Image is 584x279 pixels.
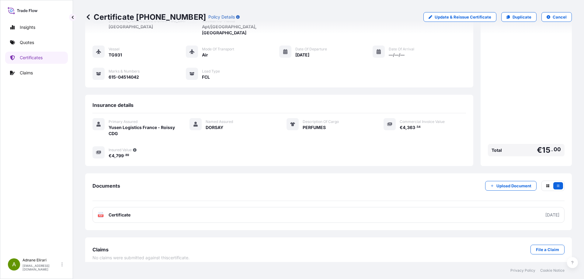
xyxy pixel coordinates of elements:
[114,154,116,158] span: ,
[545,212,559,218] div: [DATE]
[403,125,405,130] span: 4
[20,39,34,46] p: Quotes
[20,70,33,76] p: Claims
[109,124,175,137] span: Yusen Logistics France - Roissy CDG
[542,146,550,154] span: 15
[407,125,415,130] span: 363
[109,119,137,124] span: Primary Assured
[423,12,496,22] a: Update & Reissue Certificate
[125,154,129,156] span: 89
[5,36,68,49] a: Quotes
[551,148,553,151] span: .
[417,126,421,128] span: 54
[295,47,327,52] span: Date of Departure
[92,207,565,223] a: PDFCertificate[DATE]
[295,52,309,58] span: [DATE]
[92,255,189,261] span: No claims were submitted against this certificate .
[23,264,60,271] p: [EMAIL_ADDRESS][DOMAIN_NAME]
[85,12,206,22] p: Certificate [PHONE_NUMBER]
[405,125,407,130] span: ,
[109,69,140,74] span: Marks & Numbers
[206,119,233,124] span: Named Assured
[92,247,109,253] span: Claims
[485,181,537,191] button: Upload Document
[536,247,559,253] p: File a Claim
[389,47,414,52] span: Date of Arrival
[510,268,535,273] a: Privacy Policy
[553,14,567,20] p: Cancel
[554,148,561,151] span: 00
[5,67,68,79] a: Claims
[109,47,120,52] span: Vessel
[400,125,403,130] span: €
[492,147,502,153] span: Total
[116,154,124,158] span: 799
[435,14,491,20] p: Update & Reissue Certificate
[202,69,220,74] span: Load Type
[501,12,537,22] a: Duplicate
[5,52,68,64] a: Certificates
[496,183,531,189] p: Upload Document
[109,212,130,218] span: Certificate
[124,154,125,156] span: .
[92,102,134,108] span: Insurance details
[20,24,35,30] p: Insights
[530,245,565,254] a: File a Claim
[109,52,122,58] span: TG931
[112,154,114,158] span: 4
[202,52,208,58] span: Air
[513,14,531,20] p: Duplicate
[303,124,326,131] span: PERFUMES
[389,52,405,58] span: —/—/—
[208,14,235,20] p: Policy Details
[303,119,339,124] span: Description Of Cargo
[202,47,234,52] span: Mode of Transport
[99,215,103,217] text: PDF
[23,258,60,263] p: Adnane Elirari
[537,146,542,154] span: €
[202,74,210,80] span: FCL
[541,12,572,22] button: Cancel
[109,74,139,80] span: 615-04514042
[12,261,16,267] span: A
[109,154,112,158] span: €
[92,183,120,189] span: Documents
[5,21,68,33] a: Insights
[206,124,223,131] span: DORSAY
[109,148,132,152] span: Insured Value
[540,268,565,273] a: Cookie Notice
[20,55,43,61] p: Certificates
[415,126,416,128] span: .
[400,119,445,124] span: Commercial Invoice Value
